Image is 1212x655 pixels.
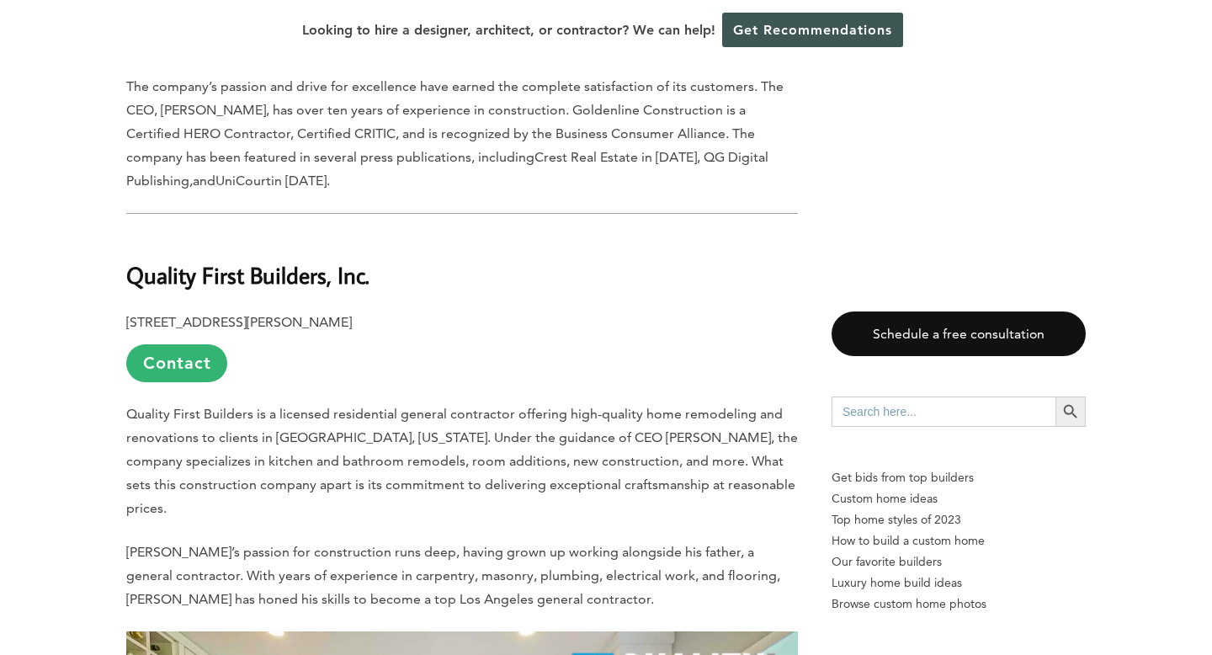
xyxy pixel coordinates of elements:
[126,344,227,382] a: Contact
[126,149,768,189] span: Crest Real Estate in [DATE], QG Digital Publishing,
[1061,402,1080,421] svg: Search
[832,509,1086,530] a: Top home styles of 2023
[722,13,903,47] a: Get Recommendations
[832,467,1086,488] p: Get bids from top builders
[832,572,1086,594] a: Luxury home build ideas
[271,173,330,189] span: in [DATE].
[832,488,1086,509] a: Custom home ideas
[832,397,1055,427] input: Search here...
[126,406,798,516] span: Quality First Builders is a licensed residential general contractor offering high-quality home re...
[215,173,271,189] span: UniCourt
[126,78,784,165] span: The company’s passion and drive for excellence have earned the complete satisfaction of its custo...
[832,530,1086,551] a: How to build a custom home
[832,594,1086,615] a: Browse custom home photos
[832,312,1086,356] a: Schedule a free consultation
[832,551,1086,572] a: Our favorite builders
[126,314,352,330] b: [STREET_ADDRESS][PERSON_NAME]
[126,260,369,290] b: Quality First Builders, Inc.
[193,173,215,189] span: and
[126,544,780,607] span: [PERSON_NAME]’s passion for construction runs deep, having grown up working alongside his father,...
